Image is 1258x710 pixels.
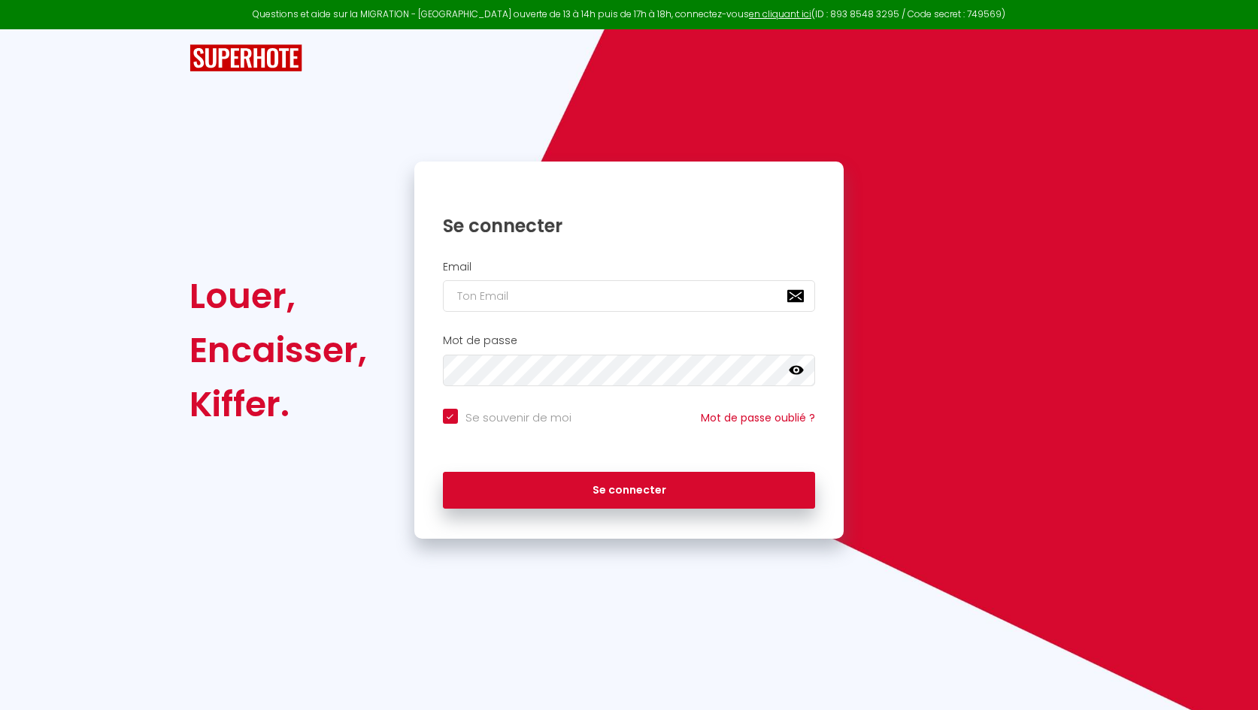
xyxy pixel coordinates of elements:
h1: Se connecter [443,214,816,237]
h2: Mot de passe [443,334,816,347]
h2: Email [443,261,816,273]
button: Se connecter [443,472,816,509]
a: en cliquant ici [749,8,811,20]
div: Encaisser, [189,323,367,377]
div: Kiffer. [189,377,367,431]
input: Ton Email [443,280,816,312]
a: Mot de passe oublié ? [701,410,815,425]
img: SuperHote logo [189,44,302,72]
div: Louer, [189,269,367,323]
